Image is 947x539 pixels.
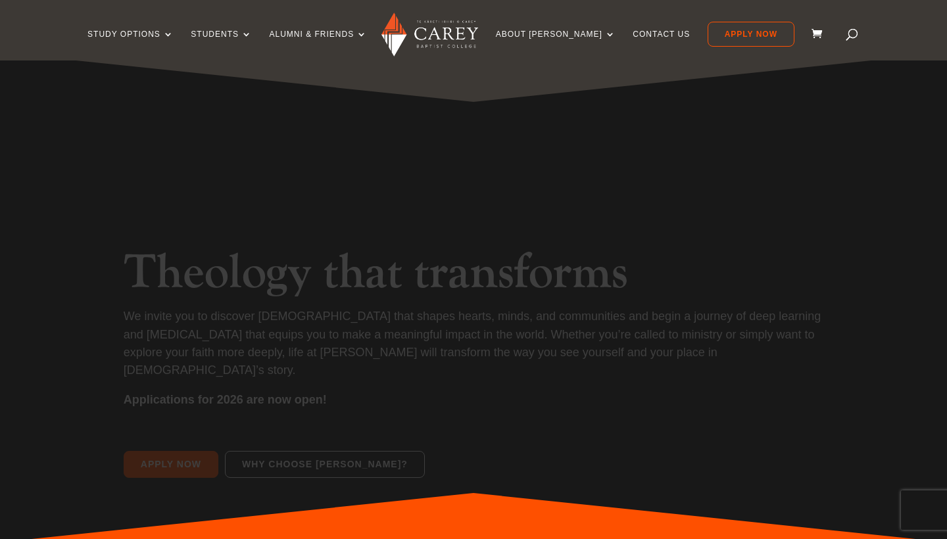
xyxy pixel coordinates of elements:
a: Alumni & Friends [269,30,367,60]
a: About [PERSON_NAME] [496,30,616,60]
a: Contact Us [633,30,690,60]
a: Study Options [87,30,174,60]
a: Apply Now [124,410,218,438]
a: Apply Now [708,22,794,47]
h2: Theology that transforms [124,204,823,267]
p: We invite you to discover [DEMOGRAPHIC_DATA] that shapes hearts, minds, and communities and begin... [124,267,823,350]
strong: Applications for 2026 are now open! [124,352,327,365]
a: Why choose [PERSON_NAME]? [225,410,425,438]
img: Carey Baptist College [381,12,478,57]
a: Students [191,30,252,60]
